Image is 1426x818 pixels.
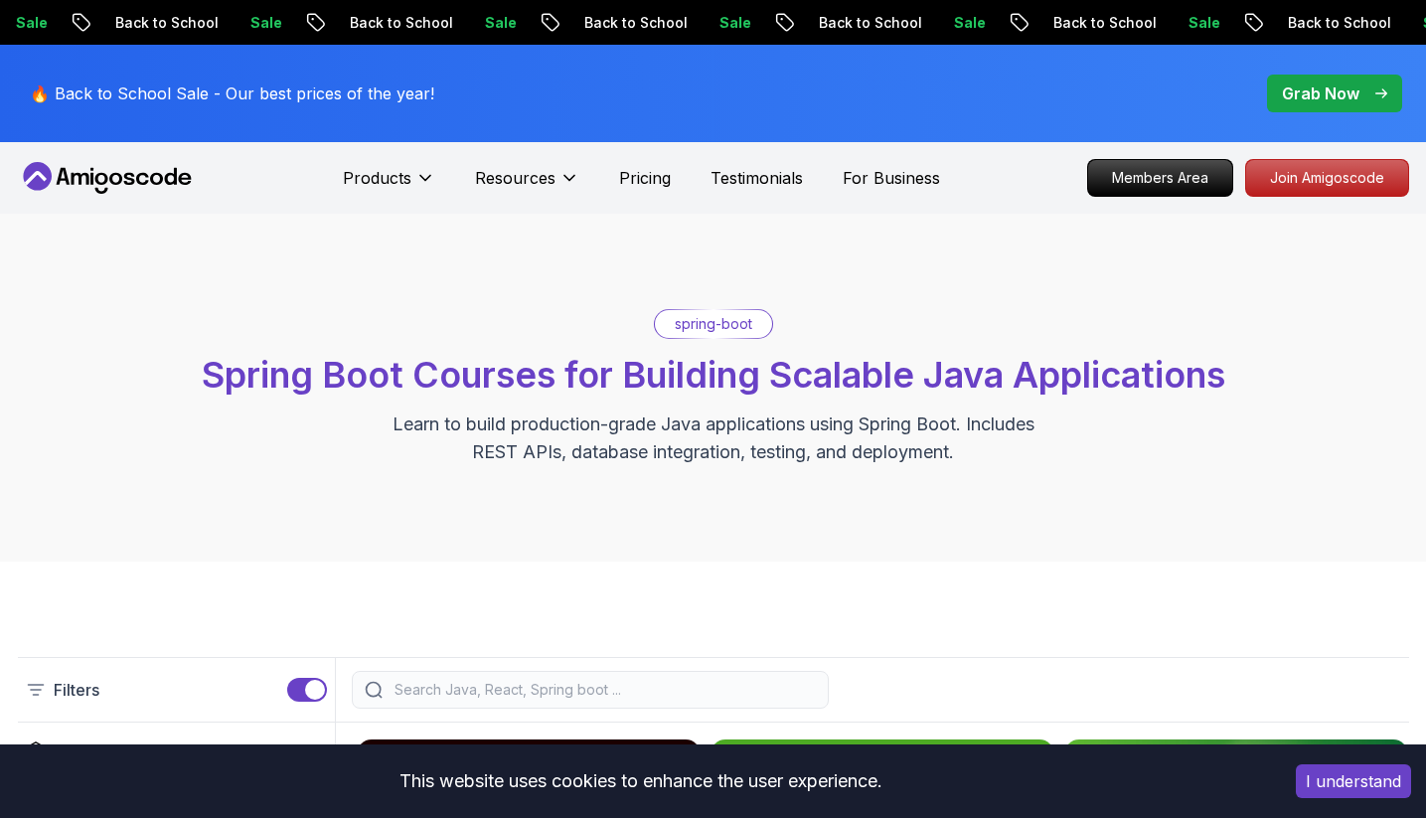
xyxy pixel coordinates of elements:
[1173,13,1236,33] p: Sale
[15,759,1266,803] div: This website uses cookies to enhance the user experience.
[202,353,1225,397] span: Spring Boot Courses for Building Scalable Java Applications
[1087,159,1233,197] a: Members Area
[475,166,579,206] button: Resources
[1246,160,1408,196] p: Join Amigoscode
[938,13,1002,33] p: Sale
[343,166,435,206] button: Products
[380,410,1047,466] p: Learn to build production-grade Java applications using Spring Boot. Includes REST APIs, database...
[843,166,940,190] a: For Business
[619,166,671,190] a: Pricing
[704,13,767,33] p: Sale
[1088,160,1232,196] p: Members Area
[391,680,816,700] input: Search Java, React, Spring boot ...
[675,314,752,334] p: spring-boot
[711,166,803,190] a: Testimonials
[343,166,411,190] p: Products
[1037,13,1173,33] p: Back to School
[469,13,533,33] p: Sale
[1296,764,1411,798] button: Accept cookies
[803,13,938,33] p: Back to School
[1282,82,1359,105] p: Grab Now
[1245,159,1409,197] a: Join Amigoscode
[1272,13,1407,33] p: Back to School
[568,13,704,33] p: Back to School
[99,13,235,33] p: Back to School
[334,13,469,33] p: Back to School
[235,13,298,33] p: Sale
[475,166,555,190] p: Resources
[54,738,92,762] h2: Type
[30,82,434,105] p: 🔥 Back to School Sale - Our best prices of the year!
[54,678,99,702] p: Filters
